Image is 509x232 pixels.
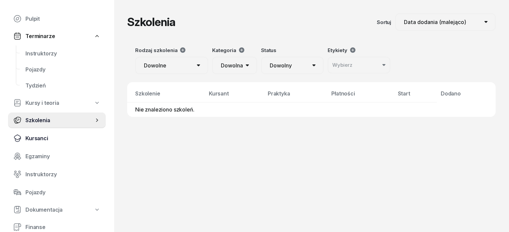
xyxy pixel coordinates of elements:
[264,90,327,102] th: Praktyka
[25,207,63,213] span: Dokumentacja
[25,224,100,230] span: Finanse
[25,189,100,196] span: Pojazdy
[25,100,59,106] span: Kursy i teoria
[437,90,496,102] th: Dodano
[20,77,106,93] a: Tydzień
[25,135,100,142] span: Kursanci
[25,50,100,57] span: Instruktorzy
[8,148,106,164] a: Egzaminy
[332,62,352,68] div: Wybierz
[20,45,106,61] a: Instruktorzy
[25,117,94,124] span: Szkolenia
[25,82,100,89] span: Tydzień
[25,16,100,22] span: Pulpit
[8,112,106,128] a: Szkolenia
[25,153,100,160] span: Egzaminy
[205,90,264,102] th: Kursant
[127,102,437,117] td: Nie znaleziono szkoleń.
[8,29,106,43] a: Terminarze
[394,90,436,102] th: Start
[8,11,106,27] a: Pulpit
[25,33,55,39] span: Terminarze
[8,166,106,182] a: Instruktorzy
[25,171,100,178] span: Instruktorzy
[8,130,106,146] a: Kursanci
[8,202,106,217] a: Dokumentacja
[25,66,100,73] span: Pojazdy
[20,61,106,77] a: Pojazdy
[327,90,394,102] th: Płatności
[328,57,390,73] button: Wybierz
[127,16,175,28] h1: Szkolenia
[8,95,106,110] a: Kursy i teoria
[8,184,106,200] a: Pojazdy
[127,90,205,102] th: Szkolenie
